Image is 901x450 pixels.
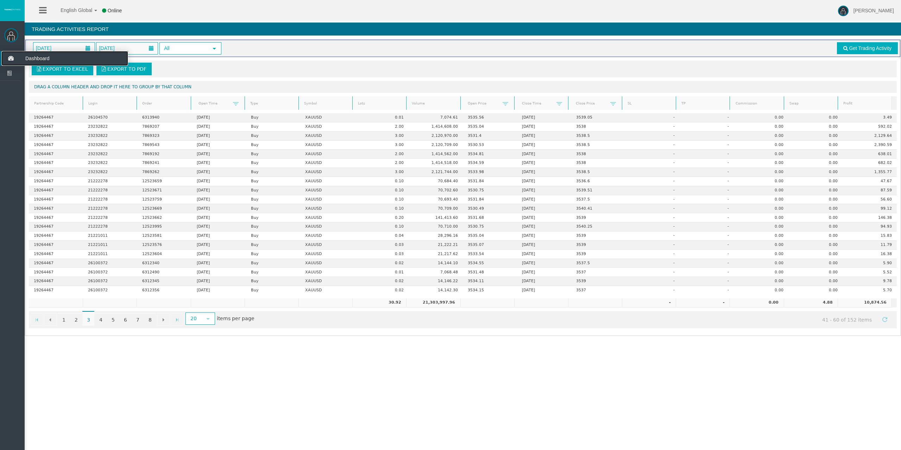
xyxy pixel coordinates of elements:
[788,113,843,122] td: 0.00
[354,204,409,213] td: 0.10
[463,132,517,141] td: 3531.4
[191,122,246,132] td: [DATE]
[680,122,734,132] td: -
[680,232,734,241] td: -
[680,213,734,222] td: -
[463,186,517,195] td: 3530.75
[300,204,354,213] td: XAUUSD
[680,113,734,122] td: -
[788,213,843,222] td: 0.00
[246,259,300,268] td: Buy
[137,186,191,195] td: 12523671
[734,168,788,177] td: 0.00
[408,99,459,108] a: Volume
[680,132,734,141] td: -
[517,222,571,232] td: [DATE]
[849,45,891,51] span: Get Trading Activity
[734,241,788,250] td: 0.00
[571,150,625,159] td: 3538
[517,186,571,195] td: [DATE]
[138,99,190,108] a: Order
[51,7,92,13] span: English Global
[680,204,734,213] td: -
[29,222,83,232] td: 19264467
[853,8,894,13] span: [PERSON_NAME]
[625,195,680,204] td: -
[191,159,246,168] td: [DATE]
[83,241,137,250] td: 21221011
[843,132,897,141] td: 2,129.64
[843,159,897,168] td: 682.02
[137,241,191,250] td: 12523576
[191,113,246,122] td: [DATE]
[29,113,83,122] td: 19264467
[680,250,734,259] td: -
[4,8,21,11] img: logo.svg
[246,132,300,141] td: Buy
[137,250,191,259] td: 12523604
[788,232,843,241] td: 0.00
[788,168,843,177] td: 0.00
[246,250,300,259] td: Buy
[788,250,843,259] td: 0.00
[734,159,788,168] td: 0.00
[20,51,89,66] span: Dashboard
[83,232,137,241] td: 21221011
[409,159,463,168] td: 1,414,518.00
[571,232,625,241] td: 3539
[734,122,788,132] td: 0.00
[463,204,517,213] td: 3530.49
[354,241,409,250] td: 0.03
[354,132,409,141] td: 3.00
[246,113,300,122] td: Buy
[246,122,300,132] td: Buy
[191,177,246,186] td: [DATE]
[246,159,300,168] td: Buy
[571,122,625,132] td: 3538
[191,213,246,222] td: [DATE]
[843,213,897,222] td: 146.38
[517,232,571,241] td: [DATE]
[409,259,463,268] td: 14,144.10
[300,232,354,241] td: XAUUSD
[785,99,837,108] a: Swap
[83,132,137,141] td: 23232822
[734,150,788,159] td: 0.00
[843,186,897,195] td: 87.59
[409,204,463,213] td: 70,709.00
[625,168,680,177] td: -
[30,99,82,108] a: Partnership Code
[517,177,571,186] td: [DATE]
[300,132,354,141] td: XAUUSD
[83,204,137,213] td: 21222278
[843,150,897,159] td: 638.01
[463,141,517,150] td: 3530.53
[160,43,208,54] span: All
[409,241,463,250] td: 21,222.21
[354,177,409,186] td: 0.10
[246,222,300,232] td: Buy
[300,150,354,159] td: XAUUSD
[137,168,191,177] td: 7869262
[137,232,191,241] td: 12523581
[194,99,233,108] a: Open Time
[191,168,246,177] td: [DATE]
[300,250,354,259] td: XAUUSD
[191,232,246,241] td: [DATE]
[517,122,571,132] td: [DATE]
[517,213,571,222] td: [DATE]
[788,195,843,204] td: 0.00
[517,168,571,177] td: [DATE]
[300,195,354,204] td: XAUUSD
[734,222,788,232] td: 0.00
[354,222,409,232] td: 0.10
[571,222,625,232] td: 3540.25
[463,195,517,204] td: 3531.84
[625,213,680,222] td: -
[409,113,463,122] td: 7,074.61
[354,232,409,241] td: 0.04
[517,150,571,159] td: [DATE]
[517,241,571,250] td: [DATE]
[464,99,503,108] a: Open Price
[29,168,83,177] td: 19264467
